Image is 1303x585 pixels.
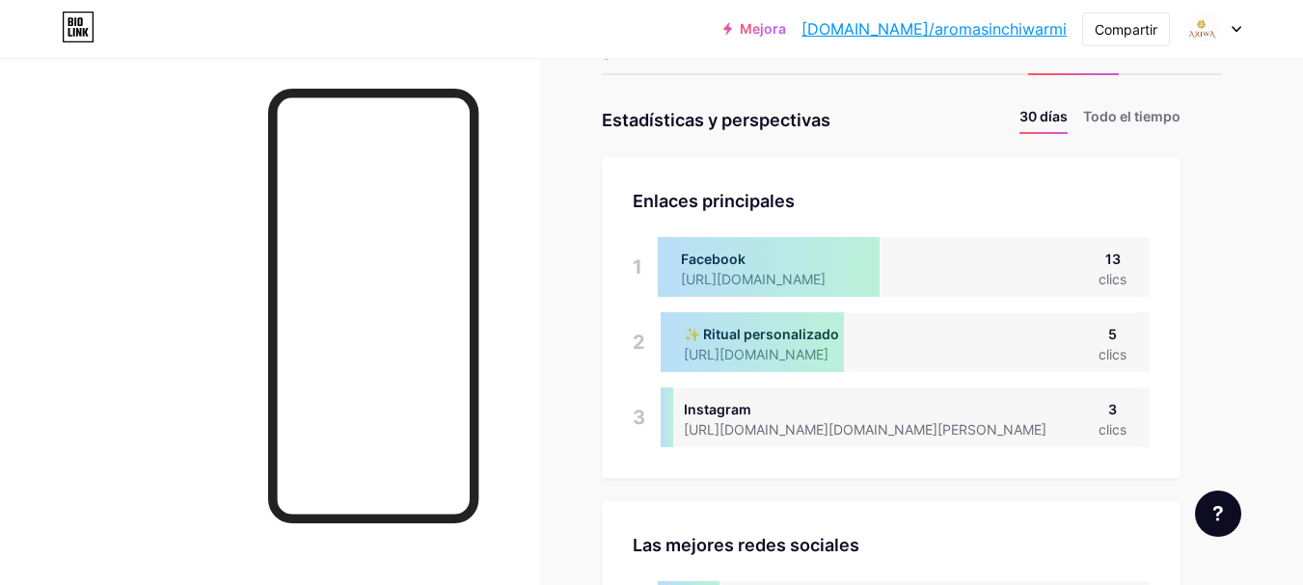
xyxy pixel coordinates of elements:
[1019,108,1068,124] font: 30 días
[740,20,786,37] font: Mejora
[684,401,751,417] font: Instagram
[1108,326,1117,342] font: 5
[1099,421,1127,438] font: clics
[1095,21,1157,38] font: Compartir
[801,17,1067,40] a: [DOMAIN_NAME]/aromasinchiwarmi
[633,331,645,354] font: 2
[1083,108,1181,124] font: Todo el tiempo
[1099,271,1127,287] font: clics
[1105,251,1121,267] font: 13
[1099,346,1127,362] font: clics
[633,406,645,429] font: 3
[1184,11,1221,47] img: Candy Vela
[633,535,859,555] font: Las mejores redes sociales
[684,421,1046,438] font: [URL][DOMAIN_NAME][DOMAIN_NAME][PERSON_NAME]
[1108,401,1117,417] font: 3
[602,110,830,130] font: Estadísticas y perspectivas
[633,191,795,211] font: Enlaces principales
[633,255,642,279] font: 1
[801,19,1067,39] font: [DOMAIN_NAME]/aromasinchiwarmi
